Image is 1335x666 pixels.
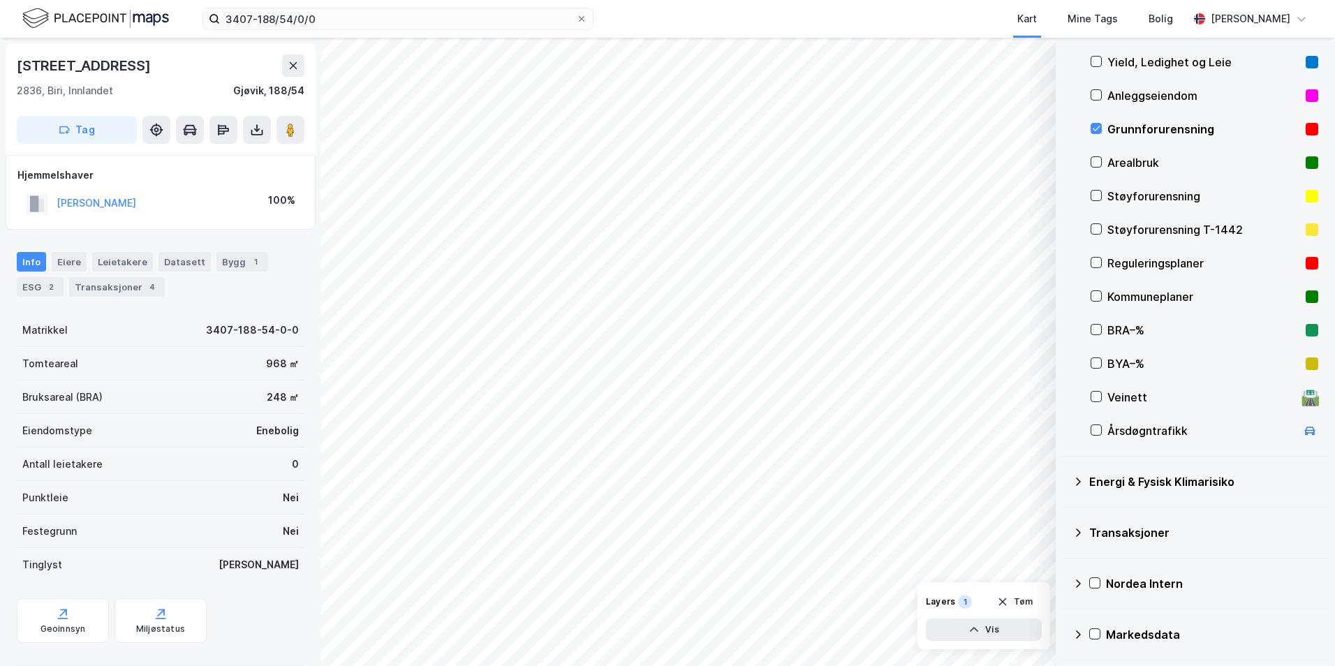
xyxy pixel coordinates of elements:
button: Tøm [988,591,1042,613]
div: 2 [44,280,58,294]
div: Info [17,252,46,272]
div: Reguleringsplaner [1107,255,1300,272]
div: Yield, Ledighet og Leie [1107,54,1300,71]
div: 1 [249,255,263,269]
div: Nordea Intern [1106,575,1318,592]
div: Bolig [1149,10,1173,27]
div: Festegrunn [22,523,77,540]
div: Layers [926,596,955,607]
div: Leietakere [92,252,153,272]
div: Veinett [1107,389,1296,406]
div: Tinglyst [22,556,62,573]
div: Tomteareal [22,355,78,372]
div: 4 [145,280,159,294]
div: 2836, Biri, Innlandet [17,82,113,99]
div: Matrikkel [22,322,68,339]
div: Enebolig [256,422,299,439]
div: Nei [283,523,299,540]
div: Energi & Fysisk Klimarisiko [1089,473,1318,490]
div: 0 [292,456,299,473]
div: Støyforurensning [1107,188,1300,205]
div: [PERSON_NAME] [1211,10,1290,27]
div: BRA–% [1107,322,1300,339]
div: Geoinnsyn [40,623,86,635]
div: Anleggseiendom [1107,87,1300,104]
div: 248 ㎡ [267,389,299,406]
div: Bygg [216,252,268,272]
div: Punktleie [22,489,68,506]
div: Nei [283,489,299,506]
div: Markedsdata [1106,626,1318,643]
div: Grunnforurensning [1107,121,1300,138]
input: Søk på adresse, matrikkel, gårdeiere, leietakere eller personer [220,8,576,29]
div: 🛣️ [1301,388,1320,406]
div: [PERSON_NAME] [219,556,299,573]
div: Arealbruk [1107,154,1300,171]
div: Støyforurensning T-1442 [1107,221,1300,238]
div: Transaksjoner [69,277,165,297]
div: 100% [268,192,295,209]
div: Transaksjoner [1089,524,1318,541]
img: logo.f888ab2527a4732fd821a326f86c7f29.svg [22,6,169,31]
div: Gjøvik, 188/54 [233,82,304,99]
div: Datasett [158,252,211,272]
div: [STREET_ADDRESS] [17,54,154,77]
button: Vis [926,619,1042,641]
div: ESG [17,277,64,297]
div: Kommuneplaner [1107,288,1300,305]
button: Tag [17,116,137,144]
div: 1 [958,595,972,609]
div: Kart [1017,10,1037,27]
div: 968 ㎡ [266,355,299,372]
div: BYA–% [1107,355,1300,372]
div: Hjemmelshaver [17,167,304,184]
iframe: Chat Widget [1265,599,1335,666]
div: Bruksareal (BRA) [22,389,103,406]
div: Årsdøgntrafikk [1107,422,1296,439]
div: Antall leietakere [22,456,103,473]
div: Miljøstatus [136,623,185,635]
div: Mine Tags [1068,10,1118,27]
div: 3407-188-54-0-0 [206,322,299,339]
div: Eiere [52,252,87,272]
div: Eiendomstype [22,422,92,439]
